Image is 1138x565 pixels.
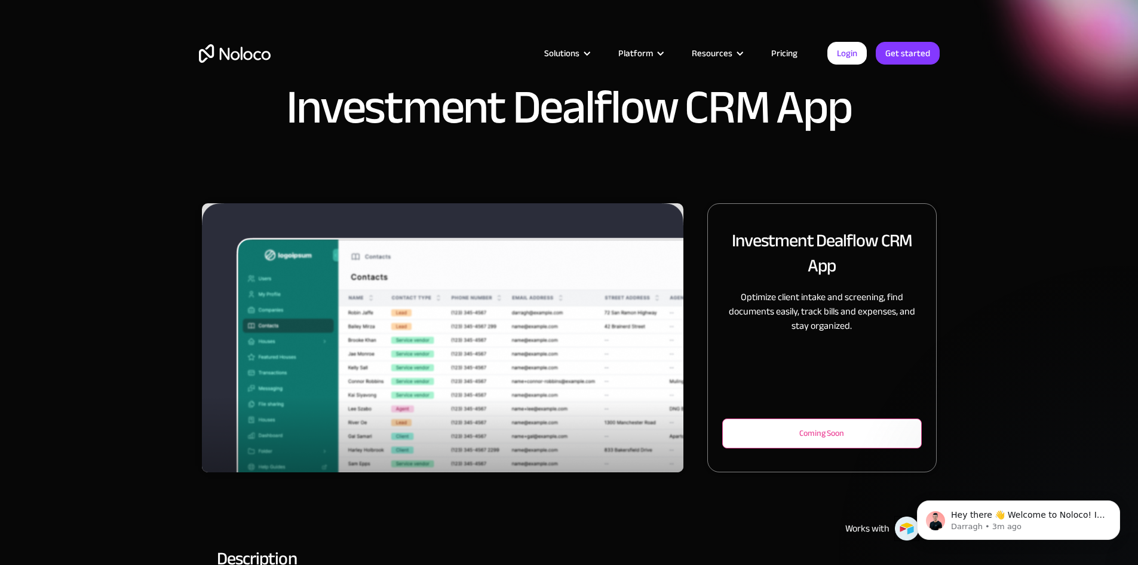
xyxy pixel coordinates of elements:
[199,44,271,63] a: home
[876,42,940,65] a: Get started
[827,42,867,65] a: Login
[742,426,901,441] div: Coming Soon
[722,290,921,333] p: Optimize client intake and screening, find documents easily, track bills and expenses, and stay o...
[899,475,1138,559] iframe: Intercom notifications message
[894,516,919,541] img: Airtable
[618,45,653,61] div: Platform
[722,345,921,359] p: ‍
[529,45,603,61] div: Solutions
[756,45,812,61] a: Pricing
[286,84,852,132] h1: Investment Dealflow CRM App
[202,203,684,472] div: carousel
[603,45,677,61] div: Platform
[544,45,579,61] div: Solutions
[202,203,684,472] div: 1 of 3
[845,521,889,536] div: Works with
[217,553,922,564] h2: Description
[692,45,732,61] div: Resources
[677,45,756,61] div: Resources
[722,228,921,278] h2: Investment Dealflow CRM App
